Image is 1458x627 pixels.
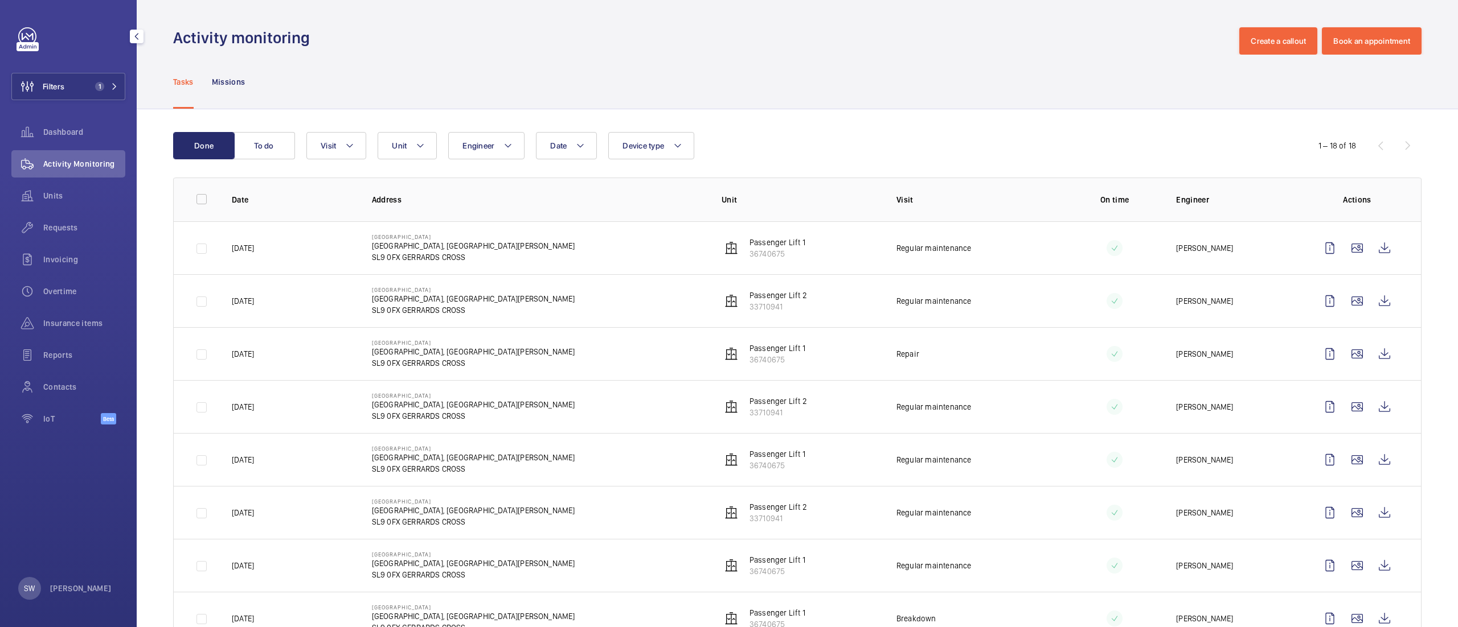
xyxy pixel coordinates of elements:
[372,399,575,410] p: [GEOGRAPHIC_DATA], [GEOGRAPHIC_DATA][PERSON_NAME]
[232,401,254,412] p: [DATE]
[372,558,575,569] p: [GEOGRAPHIC_DATA], [GEOGRAPHIC_DATA][PERSON_NAME]
[24,583,35,594] p: SW
[43,222,125,233] span: Requests
[896,454,971,465] p: Regular maintenance
[1322,27,1422,55] button: Book an appointment
[1176,401,1233,412] p: [PERSON_NAME]
[1176,454,1233,465] p: [PERSON_NAME]
[372,194,703,205] p: Address
[232,613,254,624] p: [DATE]
[372,251,575,263] p: SL9 0FX GERRARDS CROSS
[372,233,575,240] p: [GEOGRAPHIC_DATA]
[750,395,807,407] p: Passenger Lift 2
[372,498,575,505] p: [GEOGRAPHIC_DATA]
[724,612,738,625] img: elevator.svg
[722,194,878,205] p: Unit
[372,392,575,399] p: [GEOGRAPHIC_DATA]
[372,516,575,527] p: SL9 0FX GERRARDS CROSS
[372,293,575,304] p: [GEOGRAPHIC_DATA], [GEOGRAPHIC_DATA][PERSON_NAME]
[608,132,694,159] button: Device type
[750,460,805,471] p: 36740675
[372,304,575,316] p: SL9 0FX GERRARDS CROSS
[750,237,805,248] p: Passenger Lift 1
[43,286,125,297] span: Overtime
[1176,613,1233,624] p: [PERSON_NAME]
[232,454,254,465] p: [DATE]
[896,560,971,571] p: Regular maintenance
[173,76,194,88] p: Tasks
[43,381,125,393] span: Contacts
[622,141,664,150] span: Device type
[173,132,235,159] button: Done
[550,141,567,150] span: Date
[750,343,805,354] p: Passenger Lift 1
[43,126,125,138] span: Dashboard
[11,73,125,100] button: Filters1
[372,463,575,475] p: SL9 0FX GERRARDS CROSS
[50,583,112,594] p: [PERSON_NAME]
[43,413,101,424] span: IoT
[724,400,738,414] img: elevator.svg
[1071,194,1158,205] p: On time
[724,506,738,519] img: elevator.svg
[43,190,125,201] span: Units
[724,294,738,308] img: elevator.svg
[896,295,971,307] p: Regular maintenance
[306,132,366,159] button: Visit
[173,27,317,48] h1: Activity monitoring
[232,295,254,307] p: [DATE]
[750,301,807,312] p: 33710941
[372,346,575,357] p: [GEOGRAPHIC_DATA], [GEOGRAPHIC_DATA][PERSON_NAME]
[372,551,575,558] p: [GEOGRAPHIC_DATA]
[750,407,807,418] p: 33710941
[750,566,805,577] p: 36740675
[1176,348,1233,360] p: [PERSON_NAME]
[724,559,738,572] img: elevator.svg
[462,141,494,150] span: Engineer
[750,513,807,524] p: 33710941
[724,241,738,255] img: elevator.svg
[321,141,336,150] span: Visit
[724,347,738,361] img: elevator.svg
[1176,507,1233,518] p: [PERSON_NAME]
[372,286,575,293] p: [GEOGRAPHIC_DATA]
[1316,194,1398,205] p: Actions
[896,194,1053,205] p: Visit
[372,569,575,580] p: SL9 0FX GERRARDS CROSS
[43,158,125,170] span: Activity Monitoring
[896,507,971,518] p: Regular maintenance
[232,242,254,254] p: [DATE]
[1176,295,1233,307] p: [PERSON_NAME]
[372,339,575,346] p: [GEOGRAPHIC_DATA]
[43,81,64,92] span: Filters
[232,194,354,205] p: Date
[95,82,104,91] span: 1
[232,348,254,360] p: [DATE]
[896,613,936,624] p: Breakdown
[1176,560,1233,571] p: [PERSON_NAME]
[372,610,575,622] p: [GEOGRAPHIC_DATA], [GEOGRAPHIC_DATA][PERSON_NAME]
[372,445,575,452] p: [GEOGRAPHIC_DATA]
[232,560,254,571] p: [DATE]
[896,242,971,254] p: Regular maintenance
[392,141,407,150] span: Unit
[1318,140,1356,151] div: 1 – 18 of 18
[378,132,437,159] button: Unit
[372,604,575,610] p: [GEOGRAPHIC_DATA]
[750,448,805,460] p: Passenger Lift 1
[896,401,971,412] p: Regular maintenance
[372,452,575,463] p: [GEOGRAPHIC_DATA], [GEOGRAPHIC_DATA][PERSON_NAME]
[750,248,805,259] p: 36740675
[1176,242,1233,254] p: [PERSON_NAME]
[724,453,738,467] img: elevator.svg
[43,254,125,265] span: Invoicing
[750,501,807,513] p: Passenger Lift 2
[234,132,295,159] button: To do
[750,354,805,365] p: 36740675
[750,607,805,618] p: Passenger Lift 1
[232,507,254,518] p: [DATE]
[101,413,116,424] span: Beta
[372,357,575,369] p: SL9 0FX GERRARDS CROSS
[212,76,245,88] p: Missions
[43,317,125,329] span: Insurance items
